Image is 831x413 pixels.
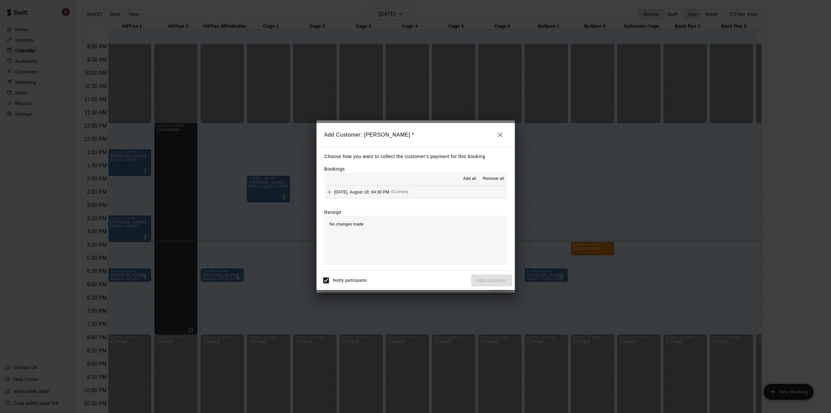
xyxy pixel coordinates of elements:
button: Remove all [480,174,507,184]
span: [DATE], August 18: 04:30 PM [334,189,390,194]
button: Add[DATE], August 18: 04:30 PM(Current) [324,186,507,198]
span: (Current) [391,189,408,194]
span: Add all [463,176,477,182]
span: Notify participants [333,278,367,283]
h2: Add Customer: [PERSON_NAME] * [316,123,515,147]
span: Remove all [483,176,504,182]
span: Add [324,189,334,194]
p: Choose how you want to collect the customer's payment for this booking [324,152,507,161]
label: Receipt [324,209,341,216]
button: Add all [459,174,480,184]
span: No changes made [330,222,364,227]
label: Bookings [324,166,345,172]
